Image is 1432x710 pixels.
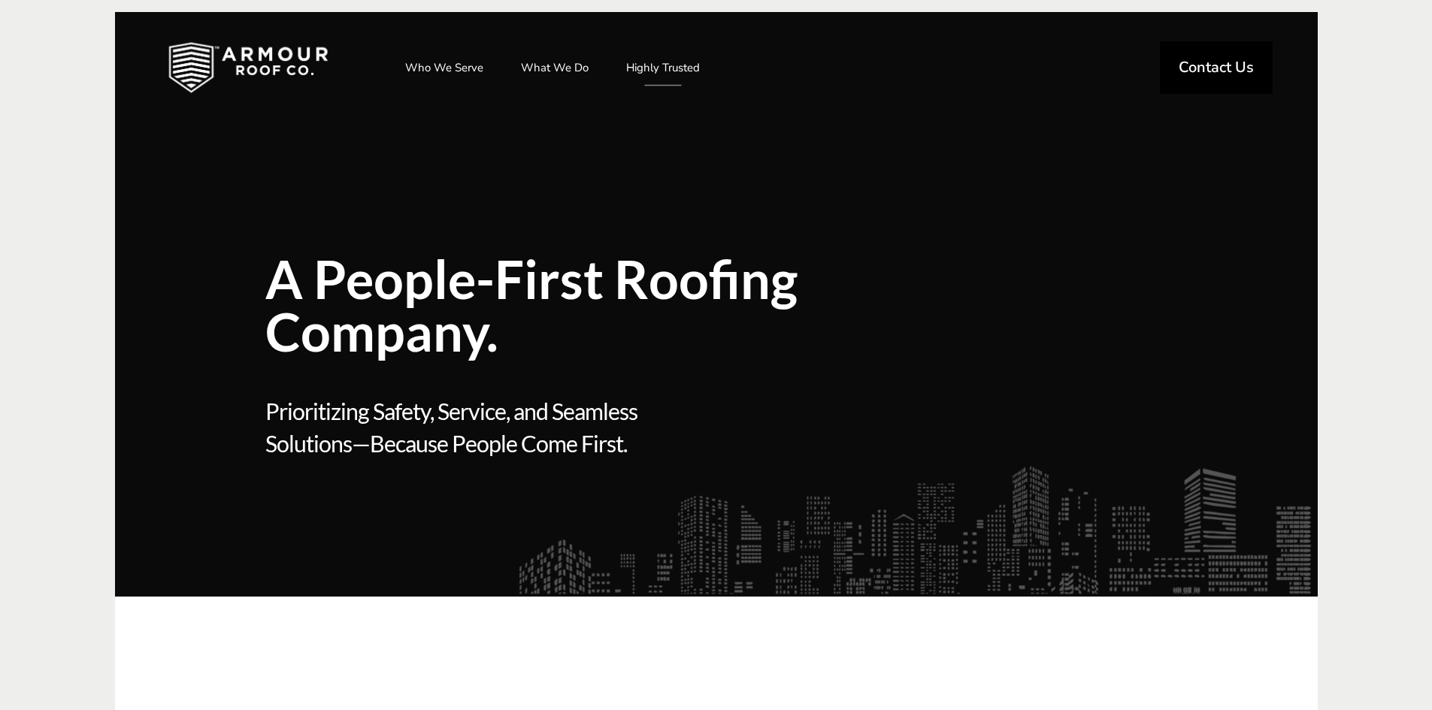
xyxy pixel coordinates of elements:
[390,49,498,86] a: Who We Serve
[265,252,934,358] span: A People-First Roofing Company.
[1160,41,1273,94] a: Contact Us
[1179,60,1254,75] span: Contact Us
[611,49,715,86] a: Highly Trusted
[265,395,711,536] span: Prioritizing Safety, Service, and Seamless Solutions—Because People Come First.
[144,30,352,105] img: Industrial and Commercial Roofing Company | Armour Roof Co.
[506,49,604,86] a: What We Do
